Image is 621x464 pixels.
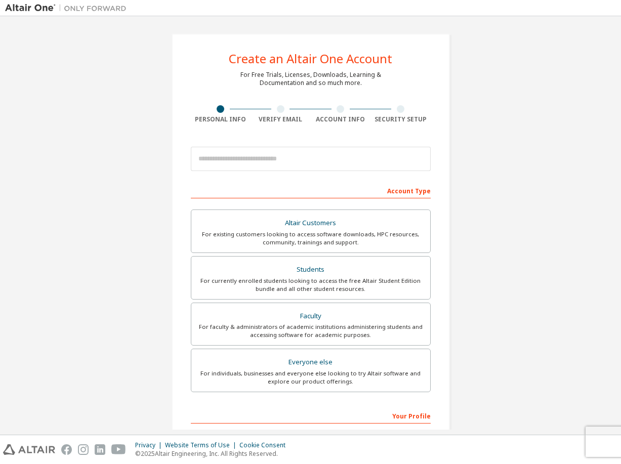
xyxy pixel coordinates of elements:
[191,115,251,123] div: Personal Info
[197,277,424,293] div: For currently enrolled students looking to access the free Altair Student Edition bundle and all ...
[197,369,424,386] div: For individuals, businesses and everyone else looking to try Altair software and explore our prod...
[5,3,132,13] img: Altair One
[197,309,424,323] div: Faculty
[191,182,431,198] div: Account Type
[191,407,431,424] div: Your Profile
[370,115,431,123] div: Security Setup
[3,444,55,455] img: altair_logo.svg
[197,355,424,369] div: Everyone else
[78,444,89,455] img: instagram.svg
[240,71,381,87] div: For Free Trials, Licenses, Downloads, Learning & Documentation and so much more.
[135,441,165,449] div: Privacy
[191,429,308,437] label: First Name
[111,444,126,455] img: youtube.svg
[61,444,72,455] img: facebook.svg
[135,449,292,458] p: © 2025 Altair Engineering, Inc. All Rights Reserved.
[239,441,292,449] div: Cookie Consent
[197,323,424,339] div: For faculty & administrators of academic institutions administering students and accessing softwa...
[251,115,311,123] div: Verify Email
[165,441,239,449] div: Website Terms of Use
[197,230,424,246] div: For existing customers looking to access software downloads, HPC resources, community, trainings ...
[229,53,392,65] div: Create an Altair One Account
[197,263,424,277] div: Students
[311,115,371,123] div: Account Info
[95,444,105,455] img: linkedin.svg
[314,429,431,437] label: Last Name
[197,216,424,230] div: Altair Customers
